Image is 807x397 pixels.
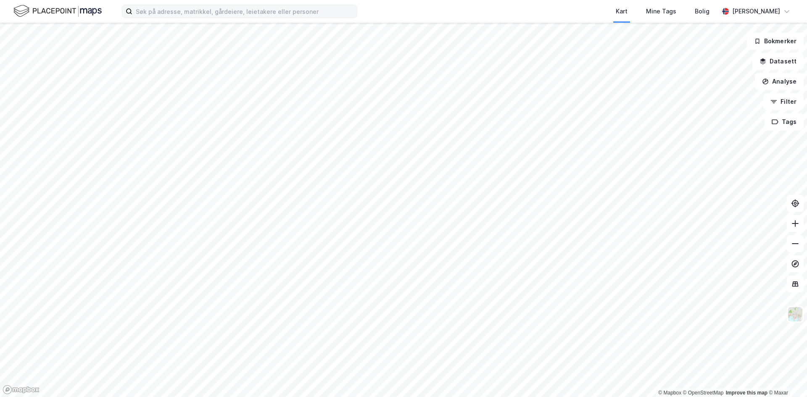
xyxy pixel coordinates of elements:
input: Søk på adresse, matrikkel, gårdeiere, leietakere eller personer [132,5,357,18]
div: [PERSON_NAME] [732,6,780,16]
img: logo.f888ab2527a4732fd821a326f86c7f29.svg [13,4,102,18]
div: Kontrollprogram for chat [765,357,807,397]
div: Mine Tags [646,6,676,16]
div: Bolig [695,6,709,16]
iframe: Chat Widget [765,357,807,397]
div: Kart [616,6,628,16]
